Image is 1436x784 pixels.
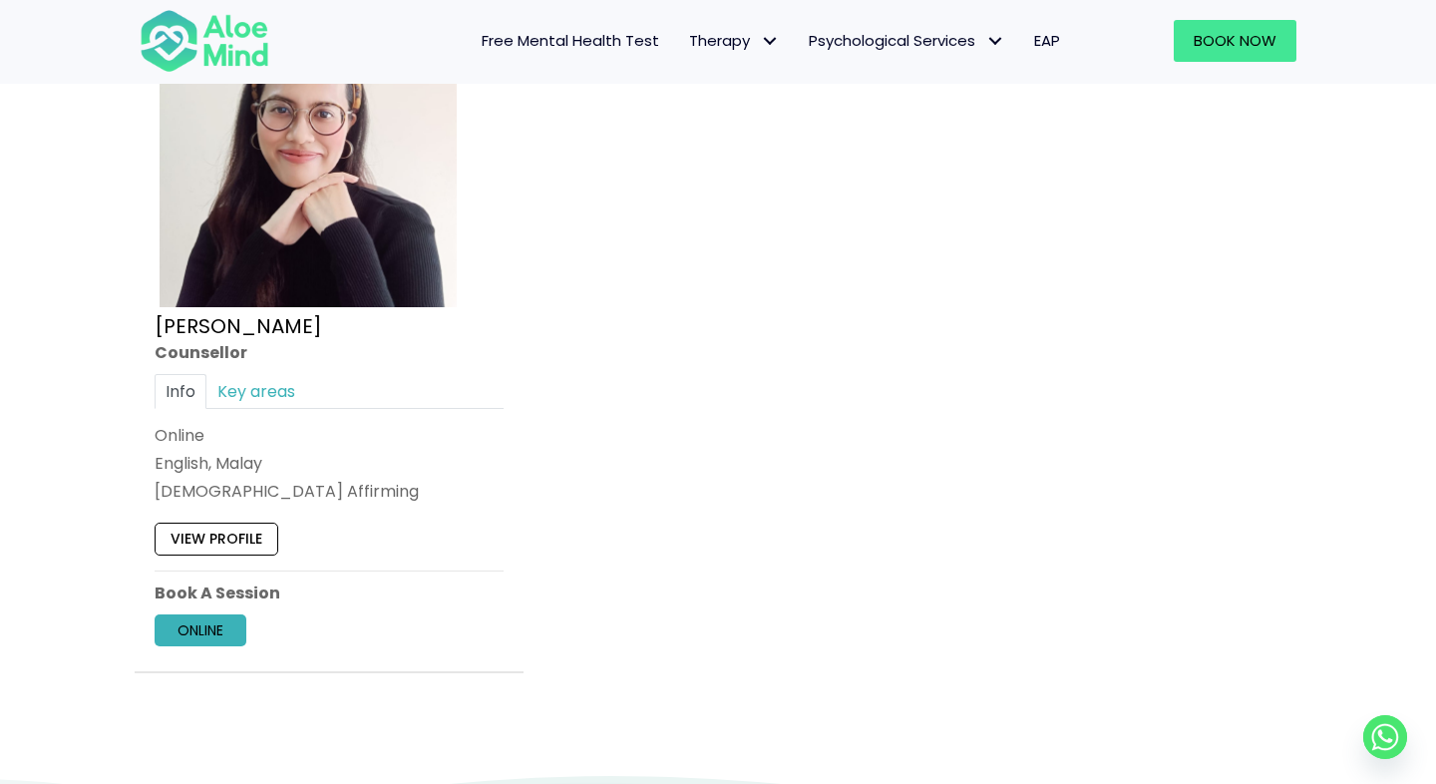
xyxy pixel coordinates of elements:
p: Book A Session [155,582,504,604]
span: Book Now [1194,30,1276,51]
a: EAP [1019,20,1075,62]
nav: Menu [295,20,1075,62]
a: Key areas [206,374,306,409]
div: Counsellor [155,341,504,364]
span: Therapy: submenu [755,27,784,56]
a: View profile [155,524,278,556]
span: Therapy [689,30,779,51]
img: Therapist Photo Update [160,10,457,307]
span: Psychological Services [809,30,1004,51]
a: [PERSON_NAME] [155,312,322,340]
img: Aloe mind Logo [140,8,269,74]
span: Psychological Services: submenu [980,27,1009,56]
a: Free Mental Health Test [467,20,674,62]
span: EAP [1034,30,1060,51]
a: Whatsapp [1363,715,1407,759]
p: English, Malay [155,452,504,475]
a: Online [155,614,246,646]
a: TherapyTherapy: submenu [674,20,794,62]
div: [DEMOGRAPHIC_DATA] Affirming [155,480,504,503]
a: Book Now [1174,20,1296,62]
span: Free Mental Health Test [482,30,659,51]
a: Psychological ServicesPsychological Services: submenu [794,20,1019,62]
a: Info [155,374,206,409]
div: Online [155,424,504,447]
